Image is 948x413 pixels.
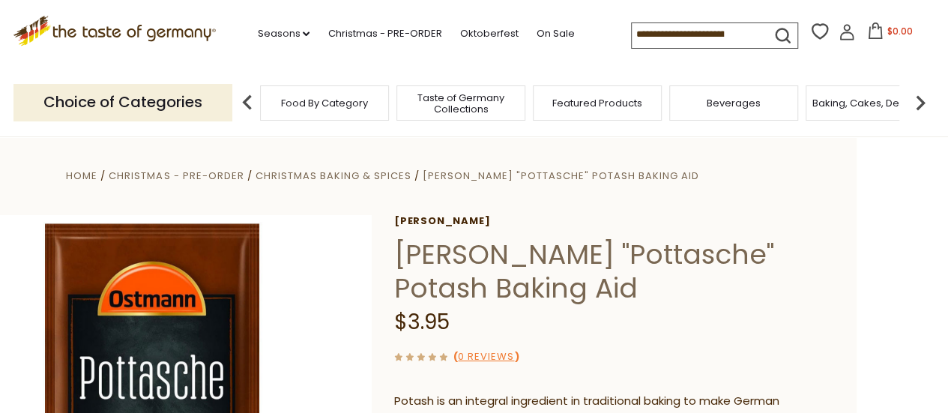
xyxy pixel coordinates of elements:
[394,215,833,227] a: [PERSON_NAME]
[858,22,922,45] button: $0.00
[812,97,929,109] a: Baking, Cakes, Desserts
[458,349,514,365] a: 0 Reviews
[66,169,97,183] a: Home
[459,25,518,42] a: Oktoberfest
[887,25,912,37] span: $0.00
[552,97,642,109] a: Featured Products
[707,97,761,109] a: Beverages
[256,169,411,183] a: Christmas Baking & Spices
[394,307,450,337] span: $3.95
[327,25,441,42] a: Christmas - PRE-ORDER
[453,349,519,364] span: ( )
[13,84,232,121] p: Choice of Categories
[232,88,262,118] img: previous arrow
[905,88,935,118] img: next arrow
[109,169,244,183] a: Christmas - PRE-ORDER
[394,238,833,305] h1: [PERSON_NAME] "Pottasche" Potash Baking Aid
[281,97,368,109] a: Food By Category
[423,169,699,183] a: [PERSON_NAME] "Pottasche" Potash Baking Aid
[257,25,310,42] a: Seasons
[401,92,521,115] a: Taste of Germany Collections
[536,25,574,42] a: On Sale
